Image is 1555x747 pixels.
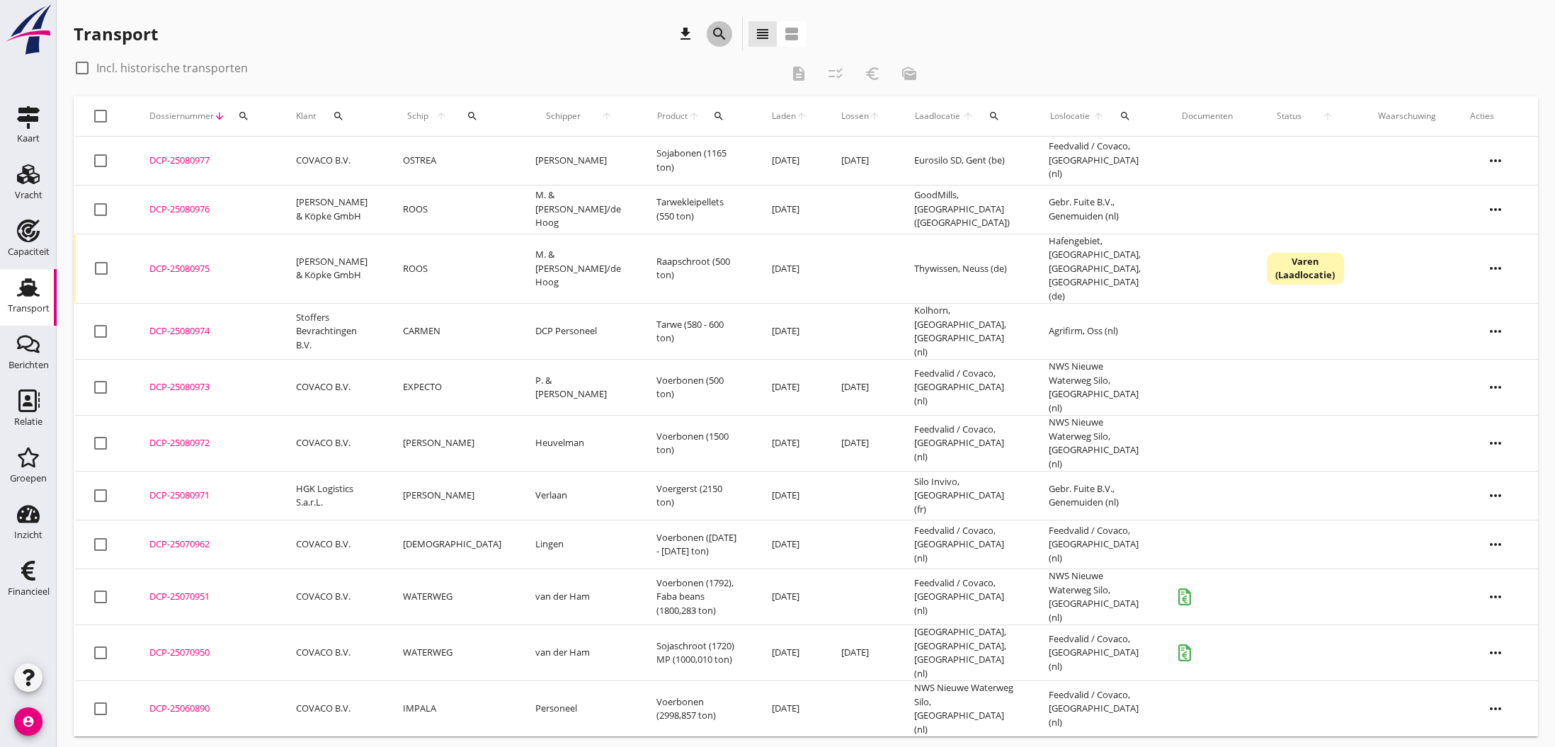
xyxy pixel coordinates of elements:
[639,185,755,234] td: Tarwekleipellets (550 ton)
[1470,110,1521,122] div: Acties
[10,474,47,483] div: Groepen
[897,416,1032,472] td: Feedvalid / Covaco, [GEOGRAPHIC_DATA] (nl)
[897,304,1032,360] td: Kolhorn, [GEOGRAPHIC_DATA], [GEOGRAPHIC_DATA] (nl)
[755,569,824,625] td: [DATE]
[149,489,262,503] div: DCP-25080971
[8,304,50,313] div: Transport
[824,416,897,472] td: [DATE]
[518,416,639,472] td: Heuvelman
[1032,520,1165,569] td: Feedvalid / Covaco, [GEOGRAPHIC_DATA] (nl)
[3,4,54,56] img: logo-small.a267ee39.svg
[1476,525,1515,564] i: more_horiz
[149,203,262,217] div: DCP-25080976
[1120,110,1131,122] i: search
[279,625,386,681] td: COVACO B.V.
[783,25,800,42] i: view_agenda
[279,681,386,737] td: COVACO B.V.
[1476,312,1515,351] i: more_horiz
[149,646,262,660] div: DCP-25070950
[1476,190,1515,229] i: more_horiz
[149,702,262,716] div: DCP-25060890
[639,625,755,681] td: Sojaschroot (1720) MP (1000,010 ton)
[386,520,518,569] td: [DEMOGRAPHIC_DATA]
[149,537,262,552] div: DCP-25070962
[17,134,40,143] div: Kaart
[149,154,262,168] div: DCP-25080977
[755,234,824,304] td: [DATE]
[279,416,386,472] td: COVACO B.V.
[869,110,880,122] i: arrow_upward
[897,681,1032,737] td: NWS Nieuwe Waterweg Silo, [GEOGRAPHIC_DATA] (nl)
[1032,137,1165,186] td: Feedvalid / Covaco, [GEOGRAPHIC_DATA] (nl)
[279,304,386,360] td: Stoffers Bevrachtingen B.V.
[279,137,386,186] td: COVACO B.V.
[403,110,431,122] span: Schip
[149,324,262,338] div: DCP-25080974
[897,569,1032,625] td: Feedvalid / Covaco, [GEOGRAPHIC_DATA] (nl)
[518,304,639,360] td: DCP Personeel
[432,110,450,122] i: arrow_upward
[713,110,724,122] i: search
[535,110,591,122] span: Schipper
[15,190,42,200] div: Vracht
[1049,110,1091,122] span: Loslocatie
[386,360,518,416] td: EXPECTO
[841,110,869,122] span: Lossen
[1032,681,1165,737] td: Feedvalid / Covaco, [GEOGRAPHIC_DATA] (nl)
[1267,253,1344,285] div: Varen (Laadlocatie)
[149,262,262,276] div: DCP-25080975
[1032,625,1165,681] td: Feedvalid / Covaco, [GEOGRAPHIC_DATA] (nl)
[386,304,518,360] td: CARMEN
[1032,234,1165,304] td: Hafengebiet, [GEOGRAPHIC_DATA], [GEOGRAPHIC_DATA], [GEOGRAPHIC_DATA] (de)
[386,472,518,520] td: [PERSON_NAME]
[711,25,728,42] i: search
[279,234,386,304] td: [PERSON_NAME] & Köpke GmbH
[1032,472,1165,520] td: Gebr. Fuite B.V., Genemuiden (nl)
[386,137,518,186] td: OSTREA
[755,472,824,520] td: [DATE]
[639,472,755,520] td: Voergerst (2150 ton)
[755,304,824,360] td: [DATE]
[149,590,262,604] div: DCP-25070951
[279,472,386,520] td: HGK Logistics S.a.r.L.
[824,137,897,186] td: [DATE]
[518,569,639,625] td: van der Ham
[1032,360,1165,416] td: NWS Nieuwe Waterweg Silo, [GEOGRAPHIC_DATA] (nl)
[755,681,824,737] td: [DATE]
[639,569,755,625] td: Voerbonen (1792), Faba beans (1800,283 ton)
[1378,110,1436,122] div: Waarschuwing
[1182,110,1233,122] div: Documenten
[754,25,771,42] i: view_headline
[989,110,1000,122] i: search
[639,137,755,186] td: Sojabonen (1165 ton)
[656,110,688,122] span: Product
[518,625,639,681] td: van der Ham
[518,234,639,304] td: M. & [PERSON_NAME]/de Hoog
[518,185,639,234] td: M. & [PERSON_NAME]/de Hoog
[14,707,42,736] i: account_circle
[74,23,158,45] div: Transport
[897,234,1032,304] td: Thywissen, Neuss (de)
[796,110,807,122] i: arrow_upward
[897,360,1032,416] td: Feedvalid / Covaco, [GEOGRAPHIC_DATA] (nl)
[518,520,639,569] td: Lingen
[386,416,518,472] td: [PERSON_NAME]
[14,417,42,426] div: Relatie
[1476,633,1515,673] i: more_horiz
[1091,110,1105,122] i: arrow_upward
[333,110,344,122] i: search
[8,587,50,596] div: Financieel
[772,110,796,122] span: Laden
[1032,569,1165,625] td: NWS Nieuwe Waterweg Silo, [GEOGRAPHIC_DATA] (nl)
[1476,141,1515,181] i: more_horiz
[897,137,1032,186] td: Eurosilo SD, Gent (be)
[755,185,824,234] td: [DATE]
[386,185,518,234] td: ROOS
[518,137,639,186] td: [PERSON_NAME]
[897,185,1032,234] td: GoodMills, [GEOGRAPHIC_DATA] ([GEOGRAPHIC_DATA])
[914,110,962,122] span: Laadlocatie
[591,110,622,122] i: arrow_upward
[214,110,225,122] i: arrow_downward
[1032,185,1165,234] td: Gebr. Fuite B.V., Genemuiden (nl)
[149,436,262,450] div: DCP-25080972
